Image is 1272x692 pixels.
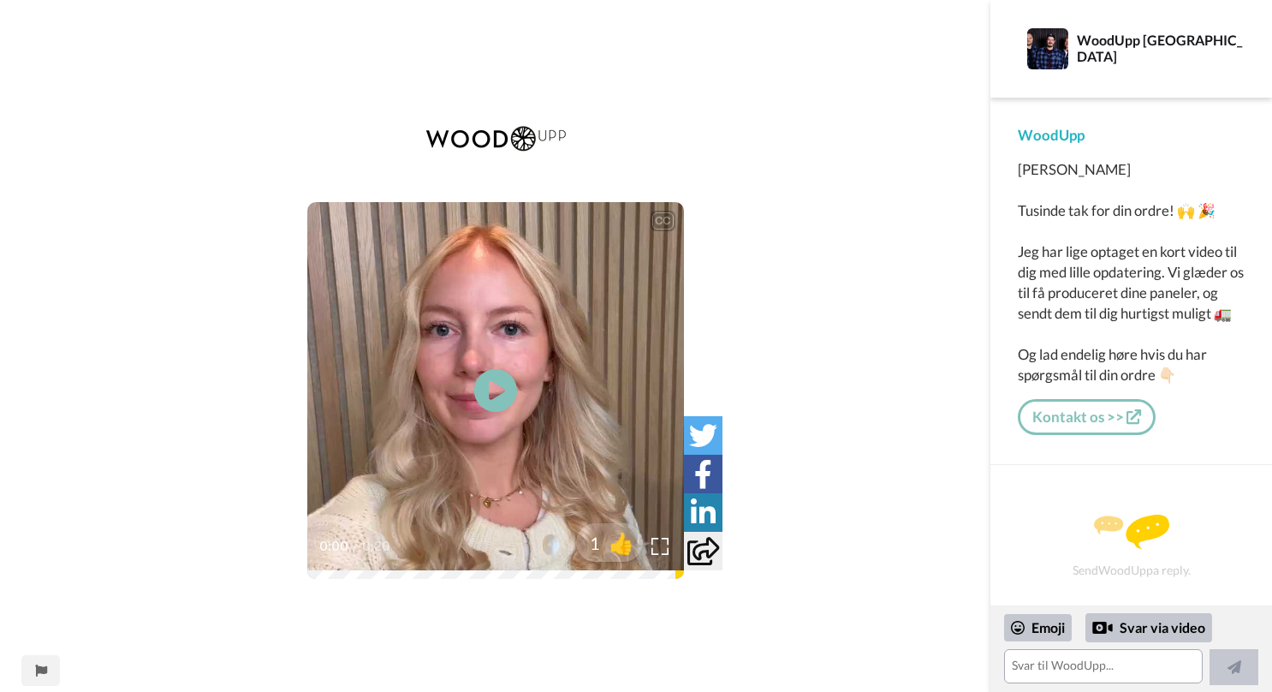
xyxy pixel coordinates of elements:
[1085,613,1212,642] div: Svar via video
[1013,495,1249,597] div: Send WoodUpp a reply.
[576,523,643,562] button: 1👍
[1094,515,1169,549] img: message.svg
[319,536,349,557] span: 0:00
[652,212,674,230] div: CC
[414,109,576,168] img: b4dab34d-2804-42ca-99e6-f6f86ad142d0
[1077,32,1244,64] div: WoodUpp [GEOGRAPHIC_DATA]
[1027,28,1068,69] img: Profile Image
[1092,617,1113,638] div: Reply by Video
[1018,399,1156,435] a: Kontakt os >>
[651,538,669,555] img: Full screen
[1004,614,1072,641] div: Emoji
[353,536,359,557] span: /
[1018,159,1245,385] div: [PERSON_NAME] Tusinde tak for din ordre! 🙌 🎉 Jeg har lige optaget en kort video til dig med lille...
[576,531,600,555] span: 1
[1018,125,1245,146] div: WoodUpp
[600,529,643,557] span: 👍
[362,536,392,557] span: 0:20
